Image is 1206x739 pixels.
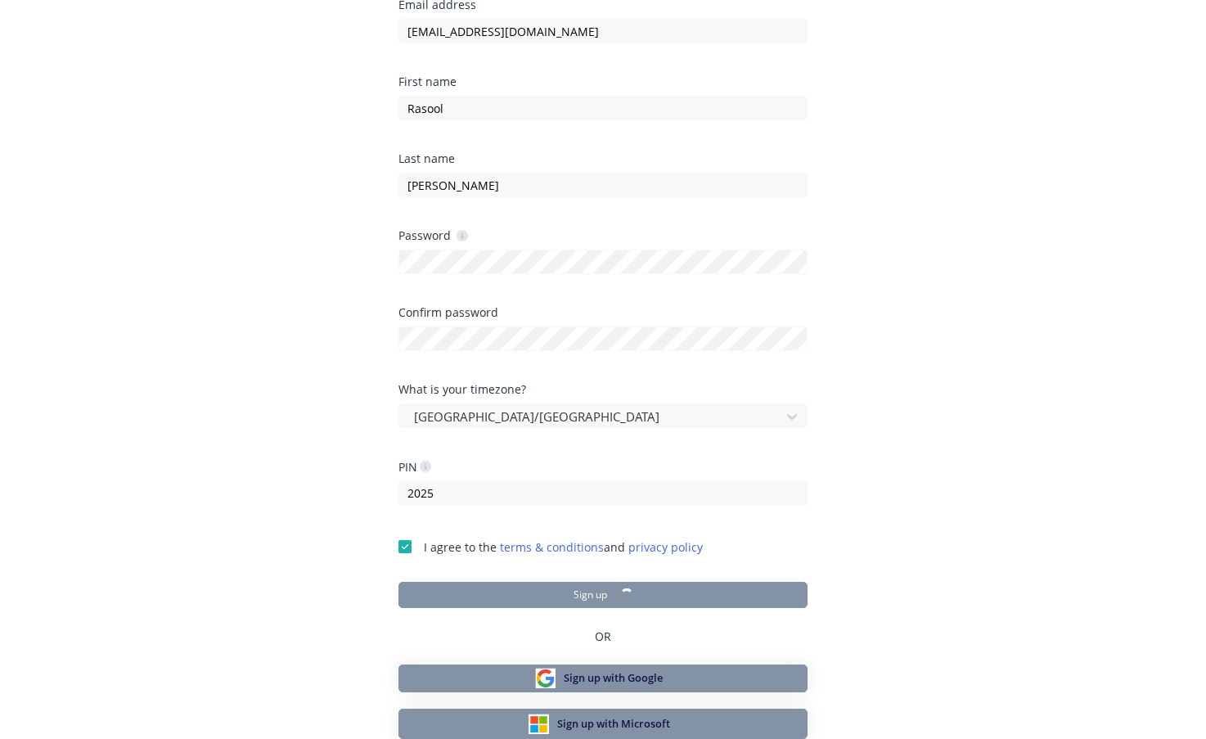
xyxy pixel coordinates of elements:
[557,716,670,732] span: Sign up with Microsoft
[398,608,808,665] div: OR
[398,665,808,692] button: Sign up with Google
[398,709,808,739] button: Sign up with Microsoft
[424,539,703,555] span: I agree to the and
[564,670,663,686] span: Sign up with Google
[398,582,808,608] button: Sign up
[398,228,468,243] div: Password
[500,539,604,555] a: terms & conditions
[398,384,808,395] div: What is your timezone?
[398,459,431,475] div: PIN
[398,76,808,88] div: First name
[628,539,703,555] a: privacy policy
[398,307,808,318] div: Confirm password
[398,153,808,164] div: Last name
